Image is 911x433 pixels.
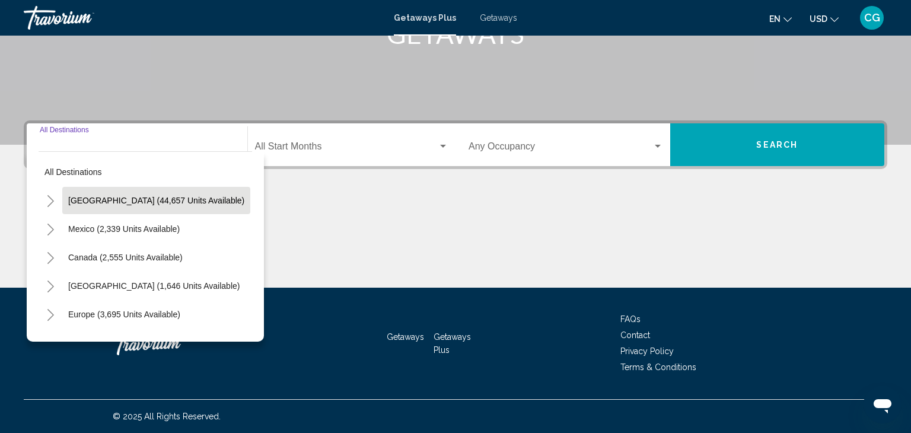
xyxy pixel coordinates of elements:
button: Toggle Australia (199 units available) [39,331,62,355]
button: Mexico (2,339 units available) [62,215,186,243]
button: [GEOGRAPHIC_DATA] (44,657 units available) [62,187,250,214]
span: [GEOGRAPHIC_DATA] (1,646 units available) [68,281,240,291]
a: Getaways Plus [394,13,456,23]
button: Toggle Mexico (2,339 units available) [39,217,62,241]
span: © 2025 All Rights Reserved. [113,412,221,421]
span: USD [810,14,827,24]
button: Toggle Canada (2,555 units available) [39,246,62,269]
button: Australia (199 units available) [62,329,185,356]
button: Europe (3,695 units available) [62,301,186,328]
button: All destinations [39,158,252,186]
a: Getaways Plus [434,332,471,355]
button: Change currency [810,10,839,27]
button: Canada (2,555 units available) [62,244,189,271]
button: Toggle Europe (3,695 units available) [39,303,62,326]
button: [GEOGRAPHIC_DATA] (1,646 units available) [62,272,246,300]
span: Mexico (2,339 units available) [68,224,180,234]
span: en [769,14,781,24]
button: Toggle United States (44,657 units available) [39,189,62,212]
span: All destinations [44,167,102,177]
a: Getaways [480,13,517,23]
a: Privacy Policy [620,346,674,356]
a: Terms & Conditions [620,362,696,372]
button: Toggle Caribbean & Atlantic Islands (1,646 units available) [39,274,62,298]
span: [GEOGRAPHIC_DATA] (44,657 units available) [68,196,244,205]
a: FAQs [620,314,641,324]
span: CG [864,12,880,24]
a: Travorium [113,326,231,361]
button: User Menu [856,5,887,30]
button: Search [670,123,885,166]
button: Change language [769,10,792,27]
span: Europe (3,695 units available) [68,310,180,319]
a: Getaways [387,332,424,342]
iframe: Button to launch messaging window [864,386,902,424]
a: Contact [620,330,650,340]
span: Canada (2,555 units available) [68,253,183,262]
a: Travorium [24,6,382,30]
span: Search [756,141,798,150]
div: Search widget [27,123,884,166]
